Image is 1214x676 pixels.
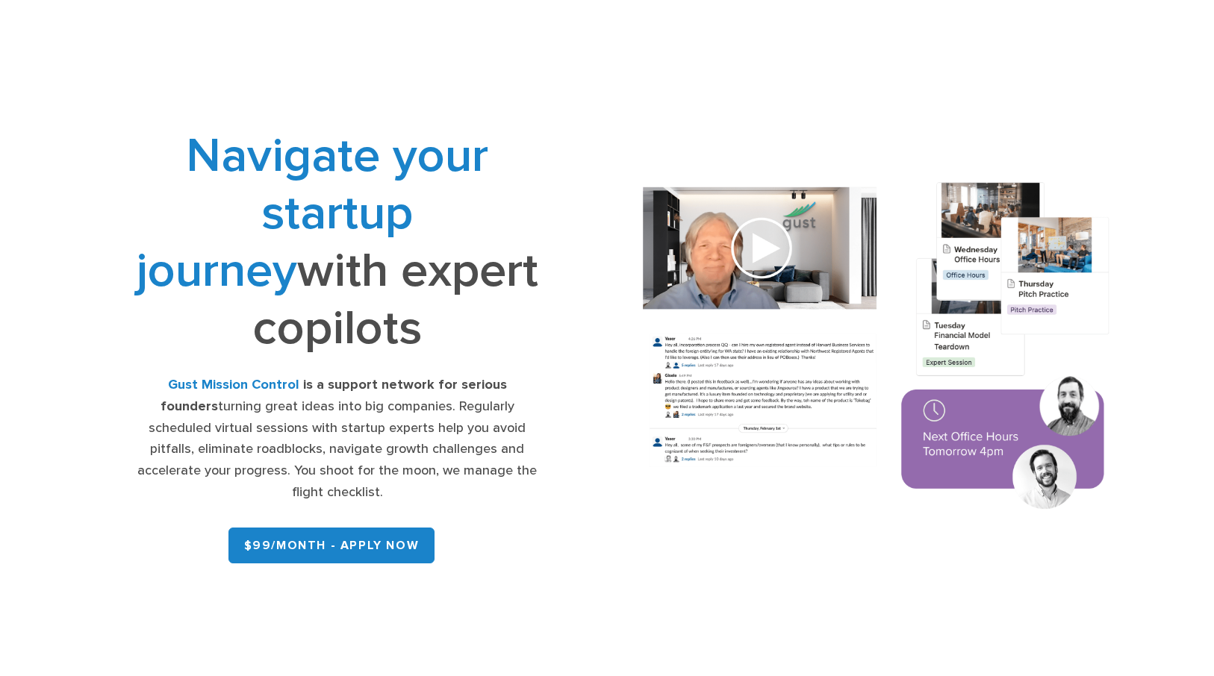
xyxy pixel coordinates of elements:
a: $99/month - APPLY NOW [228,528,435,563]
h1: with expert copilots [131,127,544,357]
strong: is a support network for serious founders [161,377,507,414]
div: turning great ideas into big companies. Regularly scheduled virtual sessions with startup experts... [131,375,544,504]
img: Composition of calendar events, a video call presentation, and chat rooms [618,163,1135,533]
span: Navigate your startup journey [136,127,488,299]
strong: Gust Mission Control [168,377,299,392]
